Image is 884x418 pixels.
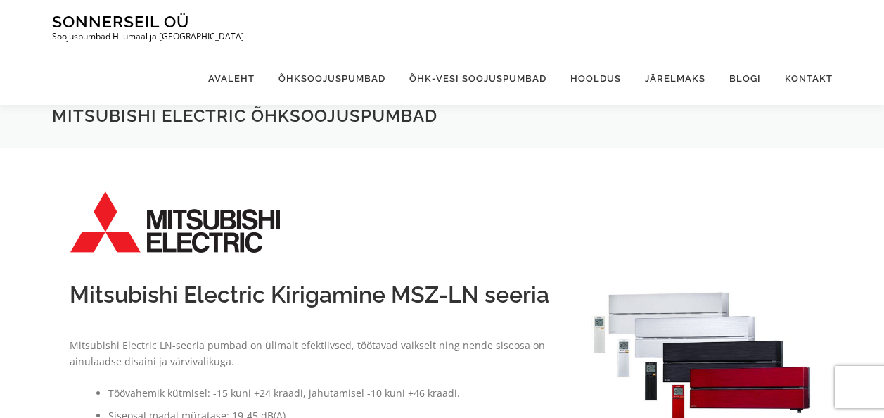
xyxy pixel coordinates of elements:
[52,32,244,42] p: Soojuspumbad Hiiumaal ja [GEOGRAPHIC_DATA]
[267,52,397,105] a: Õhksoojuspumbad
[196,52,267,105] a: Avaleht
[70,337,557,371] p: Mitsubishi Electric LN-seeria pumbad on ülimalt efektiivsed, töötavad vaikselt ning nende siseosa...
[52,105,833,127] h1: Mitsubishi Electric õhksoojuspumbad
[108,385,557,402] li: Töövahemik kütmisel: -15 kuni +24 kraadi, jahutamisel -10 kuni +46 kraadi.
[70,281,549,308] span: Mitsubishi Electric Kirigamine MSZ-LN seeria
[558,52,633,105] a: Hooldus
[52,12,189,31] a: Sonnerseil OÜ
[397,52,558,105] a: Õhk-vesi soojuspumbad
[773,52,833,105] a: Kontakt
[717,52,773,105] a: Blogi
[633,52,717,105] a: Järelmaks
[70,191,281,253] img: Mitsubishi_Electric_logo.svg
